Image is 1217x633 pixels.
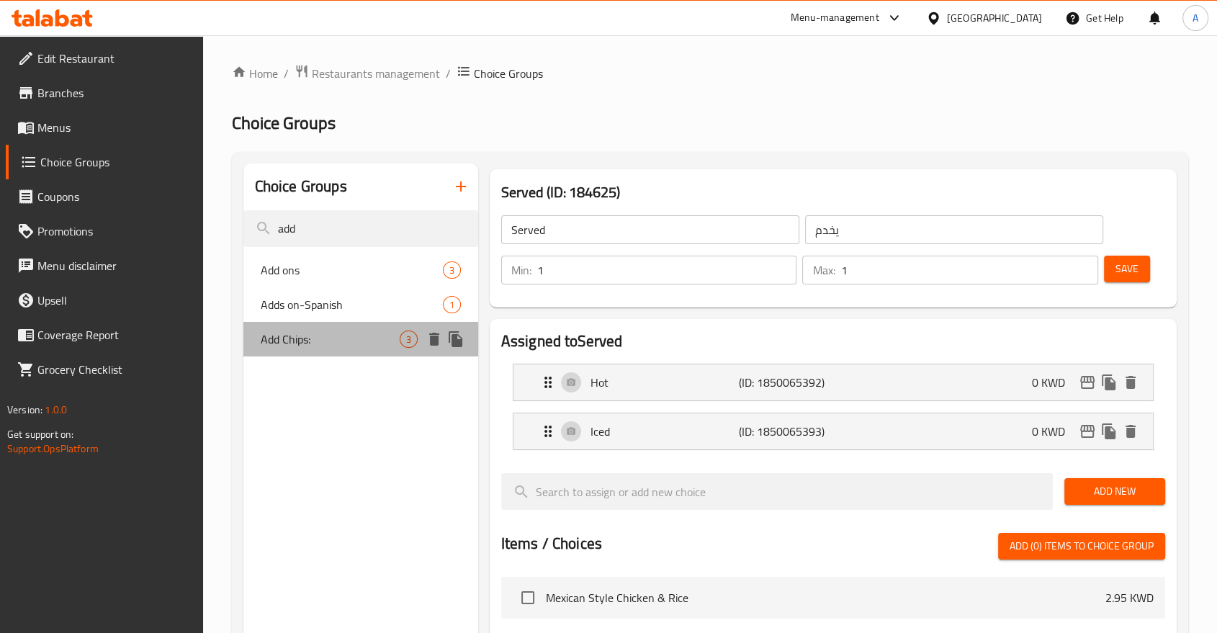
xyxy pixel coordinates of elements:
div: Expand [513,364,1153,400]
a: Home [232,65,278,82]
span: Choice Groups [474,65,543,82]
a: Coverage Report [6,318,203,352]
button: delete [423,328,445,350]
li: / [284,65,289,82]
div: [GEOGRAPHIC_DATA] [947,10,1042,26]
button: delete [1120,421,1141,442]
a: Promotions [6,214,203,248]
button: edit [1077,421,1098,442]
span: Choice Groups [40,153,192,171]
div: Add Chips:3deleteduplicate [243,322,478,356]
button: Add (0) items to choice group [998,533,1165,560]
button: duplicate [1098,421,1120,442]
p: 2.95 KWD [1105,589,1154,606]
a: Grocery Checklist [6,352,203,387]
span: 3 [400,333,417,346]
a: Coupons [6,179,203,214]
span: Select choice [513,583,543,613]
span: Menu disclaimer [37,257,192,274]
span: Upsell [37,292,192,309]
input: search [501,473,1053,510]
p: Hot [590,374,739,391]
div: Adds on-Spanish1 [243,287,478,322]
p: (ID: 1850065392) [739,374,837,391]
li: / [446,65,451,82]
span: Edit Restaurant [37,50,192,67]
button: duplicate [1098,372,1120,393]
p: Max: [812,261,835,279]
span: Save [1115,260,1139,278]
span: Add ons [261,261,443,279]
span: Menus [37,119,192,136]
button: delete [1120,372,1141,393]
h2: Choice Groups [255,176,347,197]
span: Add Chips: [261,331,400,348]
div: Choices [443,296,461,313]
span: Restaurants management [312,65,440,82]
a: Upsell [6,283,203,318]
span: Add (0) items to choice group [1010,537,1154,555]
li: Expand [501,358,1165,407]
p: Min: [511,261,531,279]
span: Coupons [37,188,192,205]
h3: Served (ID: 184625) [501,181,1165,204]
div: Add ons3 [243,253,478,287]
button: Save [1104,256,1150,282]
p: (ID: 1850065393) [739,423,837,440]
a: Edit Restaurant [6,41,203,76]
a: Support.OpsPlatform [7,439,99,458]
a: Menus [6,110,203,145]
button: Add New [1064,478,1165,505]
span: Promotions [37,223,192,240]
a: Restaurants management [295,64,440,83]
span: Add New [1076,482,1154,500]
button: edit [1077,372,1098,393]
a: Menu disclaimer [6,248,203,283]
div: Choices [400,331,418,348]
span: Grocery Checklist [37,361,192,378]
p: 0 KWD [1032,374,1077,391]
span: 3 [444,264,460,277]
span: A [1193,10,1198,26]
div: Expand [513,413,1153,449]
h2: Assigned to Served [501,331,1165,352]
nav: breadcrumb [232,64,1188,83]
input: search [243,210,478,247]
div: Menu-management [791,9,879,27]
span: Version: [7,400,42,419]
li: Expand [501,407,1165,456]
span: Branches [37,84,192,102]
a: Choice Groups [6,145,203,179]
p: Iced [590,423,739,440]
a: Branches [6,76,203,110]
button: duplicate [445,328,467,350]
span: Choice Groups [232,107,336,139]
span: 1 [444,298,460,312]
span: Mexican Style Chicken & Rice [546,589,1105,606]
h2: Items / Choices [501,533,602,555]
p: 0 KWD [1032,423,1077,440]
span: 1.0.0 [45,400,67,419]
span: Coverage Report [37,326,192,344]
span: Get support on: [7,425,73,444]
div: Choices [443,261,461,279]
span: Adds on-Spanish [261,296,443,313]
